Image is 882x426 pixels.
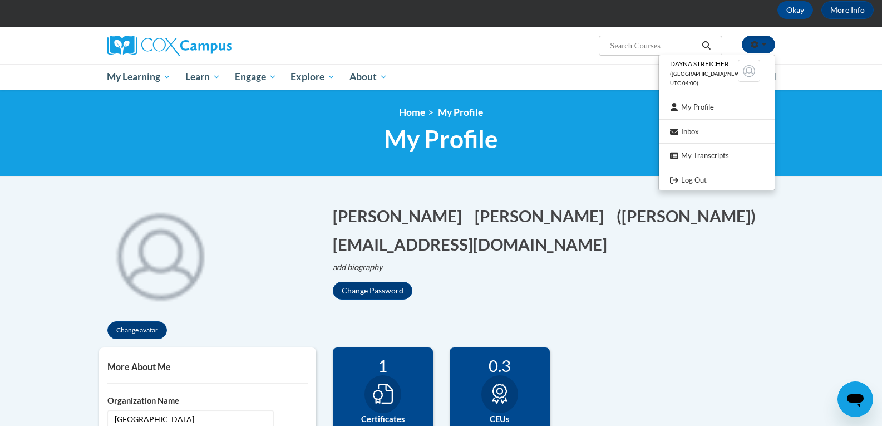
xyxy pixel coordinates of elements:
[107,321,167,339] button: Change avatar
[290,70,335,84] span: Explore
[837,381,873,417] iframe: Button to launch messaging window, conversation in progress
[670,71,757,86] span: ([GEOGRAPHIC_DATA]/New_York UTC-04:00)
[99,193,221,316] img: profile avatar
[178,64,228,90] a: Learn
[91,64,792,90] div: Main menu
[341,356,425,375] div: 1
[341,413,425,425] label: Certificates
[283,64,342,90] a: Explore
[333,233,614,256] button: Edit email address
[107,70,171,84] span: My Learning
[438,106,483,118] span: My Profile
[100,64,179,90] a: My Learning
[617,204,763,227] button: Edit screen name
[475,204,611,227] button: Edit last name
[333,262,383,272] i: add biography
[228,64,284,90] a: Engage
[821,1,874,19] a: More Info
[659,149,775,163] a: My Transcripts
[342,64,395,90] a: About
[659,173,775,187] a: Logout
[99,193,221,316] div: Click to change the profile picture
[185,70,220,84] span: Learn
[235,70,277,84] span: Engage
[698,39,715,52] button: Search
[107,36,232,56] img: Cox Campus
[107,361,308,372] h5: More About Me
[107,395,308,407] label: Organization Name
[399,106,425,118] a: Home
[458,356,541,375] div: 0.3
[384,124,498,154] span: My Profile
[458,413,541,425] label: CEUs
[333,282,412,300] button: Change Password
[659,125,775,139] a: Inbox
[738,60,760,82] img: Learner Profile Avatar
[333,204,469,227] button: Edit first name
[659,100,775,114] a: My Profile
[742,36,775,53] button: Account Settings
[777,1,813,19] button: Okay
[349,70,387,84] span: About
[609,39,698,52] input: Search Courses
[670,60,729,68] span: Dayna Streicher
[333,261,392,273] button: Edit biography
